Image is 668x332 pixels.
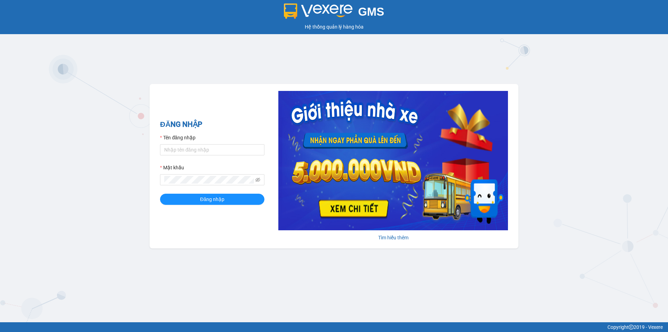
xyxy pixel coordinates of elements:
div: Tìm hiểu thêm [278,234,508,241]
label: Mật khẩu [160,164,184,171]
label: Tên đăng nhập [160,134,196,141]
img: banner-0 [278,91,508,230]
button: Đăng nhập [160,194,264,205]
input: Tên đăng nhập [160,144,264,155]
span: eye-invisible [255,177,260,182]
span: GMS [358,5,384,18]
a: GMS [284,10,384,16]
input: Mật khẩu [164,176,254,184]
div: Hệ thống quản lý hàng hóa [2,23,666,31]
img: logo 2 [284,3,353,19]
div: Copyright 2019 - Vexere [5,323,663,331]
h2: ĐĂNG NHẬP [160,119,264,130]
span: copyright [629,325,634,330]
span: Đăng nhập [200,195,224,203]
